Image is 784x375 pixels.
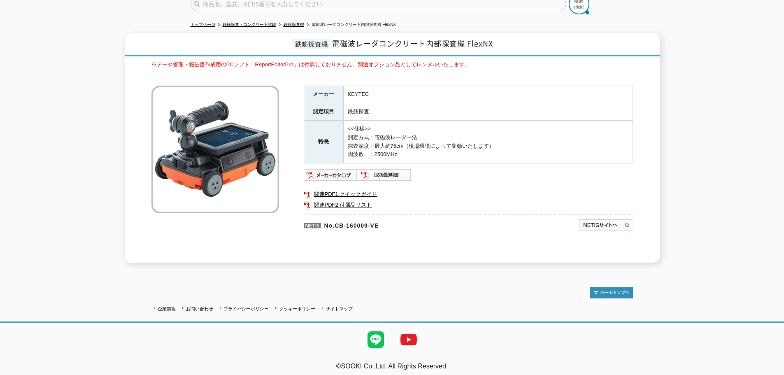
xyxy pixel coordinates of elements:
[158,306,176,311] a: 企業情報
[343,121,633,163] td: <<仕様>> 測定方式：電磁波レーダー法 探査深度：最大約75cm（現場環境によって変動いたします） 周波数 ：2500MHz
[326,306,353,311] a: サイトマップ
[578,219,633,232] img: NETISサイトへ
[305,21,396,29] li: 電磁波レーダコンクリート内部探査機 FlexNX
[358,168,412,182] img: 取扱説明書
[359,323,392,356] img: LINE
[304,214,499,234] p: No.CB-160009-VE
[590,287,633,298] img: トップページへ
[304,174,358,180] a: メーカーカタログ
[223,306,269,311] a: プライバシーポリシー
[191,22,215,27] a: トップページ
[392,323,425,356] img: YouTube
[343,103,633,121] td: 鉄筋探査
[358,174,412,180] a: 取扱説明書
[279,306,315,311] a: クッキーポリシー
[186,306,213,311] a: お問い合わせ
[151,86,279,213] img: 電磁波レーダコンクリート内部探査機 FlexNX
[304,168,358,182] img: メーカーカタログ
[293,39,330,49] span: 鉄筋探査機
[304,103,343,121] th: 測定項目
[284,22,304,27] a: 鉄筋探査機
[332,38,493,49] span: 電磁波レーダコンクリート内部探査機 FlexNX
[223,22,276,27] a: 鉄筋探査・コンクリート試験
[343,86,633,103] td: KEYTEC
[304,86,343,103] th: メーカー
[304,189,633,200] a: 関連PDF1 クイックガイド
[304,121,343,163] th: 特長
[304,200,633,210] a: 関連PDF2 付属品リスト
[151,61,633,69] p: ※データ管理・報告書作成用のPCソフト「ReportEditorPro」は付属しておりません。別途オプション品としてレンタルいたします。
